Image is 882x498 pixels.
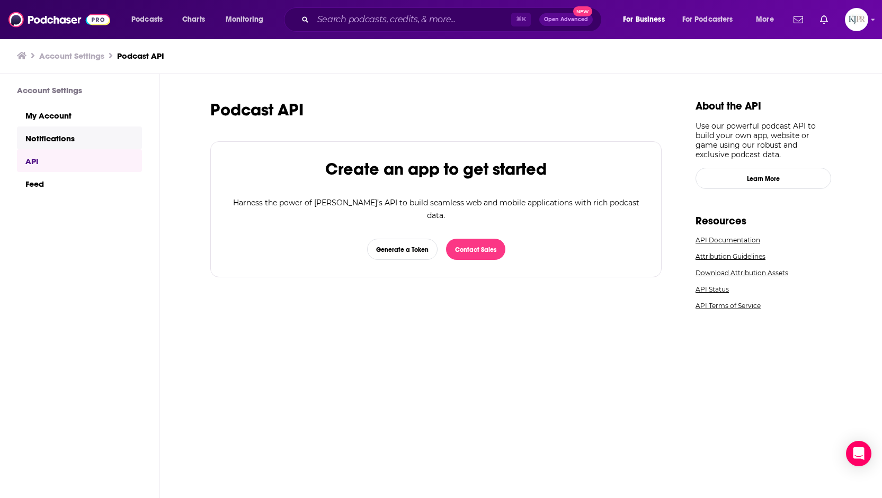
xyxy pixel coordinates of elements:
[117,51,164,61] a: Podcast API
[696,285,831,293] a: API Status
[696,252,831,260] a: Attribution Guidelines
[446,239,505,260] button: Contact Sales
[789,11,807,29] a: Show notifications dropdown
[845,8,868,31] img: User Profile
[228,196,644,222] p: Harness the power of [PERSON_NAME]’s API to build seamless web and mobile applications with rich ...
[313,11,511,28] input: Search podcasts, credits, & more...
[696,121,831,159] p: Use our powerful podcast API to build your own app, website or game using our robust and exclusiv...
[696,168,831,189] a: Learn More
[210,99,662,120] h1: Podcast API
[846,441,871,466] div: Open Intercom Messenger
[182,12,205,27] span: Charts
[131,12,163,27] span: Podcasts
[17,149,142,172] a: API
[816,11,832,29] a: Show notifications dropdown
[325,159,547,179] h2: Create an app to get started
[17,104,142,126] a: My Account
[696,99,831,113] h1: About the API
[39,51,104,61] a: Account Settings
[675,11,749,28] button: open menu
[367,239,438,260] button: Generate a Token
[696,269,831,277] a: Download Attribution Assets
[623,12,665,27] span: For Business
[845,8,868,31] span: Logged in as KJPRpodcast
[544,17,588,22] span: Open Advanced
[573,6,592,16] span: New
[218,11,277,28] button: open menu
[17,126,142,149] a: Notifications
[226,12,263,27] span: Monitoring
[749,11,787,28] button: open menu
[124,11,176,28] button: open menu
[845,8,868,31] button: Show profile menu
[696,214,831,228] h1: Resources
[696,302,831,310] a: API Terms of Service
[756,12,774,27] span: More
[696,236,831,244] a: API Documentation
[511,13,531,26] span: ⌘ K
[294,7,612,32] div: Search podcasts, credits, & more...
[17,172,142,195] a: Feed
[17,85,142,95] h3: Account Settings
[539,13,593,26] button: Open AdvancedNew
[616,11,678,28] button: open menu
[8,10,110,30] img: Podchaser - Follow, Share and Rate Podcasts
[175,11,211,28] a: Charts
[682,12,733,27] span: For Podcasters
